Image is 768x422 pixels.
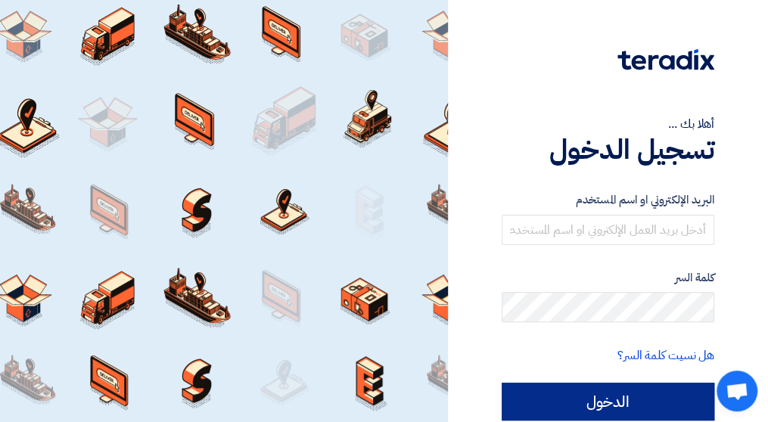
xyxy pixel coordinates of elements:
label: البريد الإلكتروني او اسم المستخدم [502,191,714,209]
h1: تسجيل الدخول [502,133,714,166]
a: دردشة مفتوحة [717,371,757,411]
label: كلمة السر [502,269,714,287]
img: Teradix logo [617,49,714,70]
input: أدخل بريد العمل الإلكتروني او اسم المستخدم الخاص بك ... [502,215,714,245]
a: هل نسيت كلمة السر؟ [617,346,714,365]
input: الدخول [502,383,714,420]
div: أهلا بك ... [502,115,714,133]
